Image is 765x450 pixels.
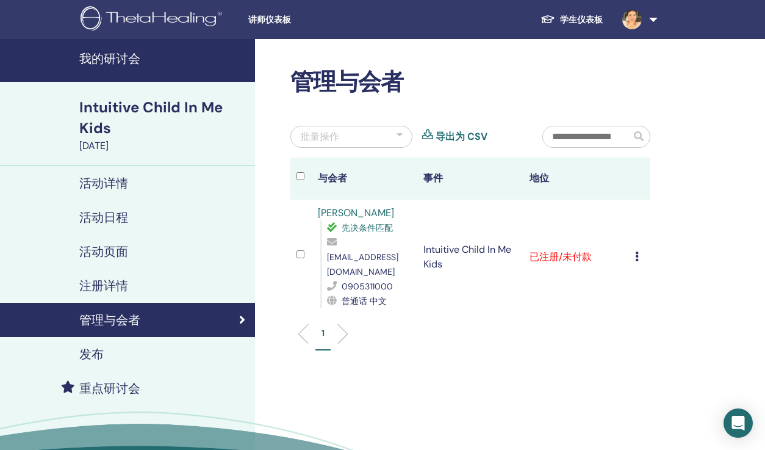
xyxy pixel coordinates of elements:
[79,278,128,293] h4: 注册详情
[541,14,555,24] img: graduation-cap-white.svg
[531,9,612,31] a: 学生仪表板
[342,281,393,292] span: 0905311000
[417,158,523,200] th: 事件
[312,158,418,200] th: 与会者
[300,129,339,144] div: 批量操作
[72,97,255,153] a: Intuitive Child In Me Kids[DATE]
[622,10,642,29] img: default.jpg
[79,176,128,191] h4: 活动详情
[724,408,753,438] div: Open Intercom Messenger
[79,210,128,225] h4: 活动日程
[79,381,140,396] h4: 重点研讨会
[79,347,104,361] h4: 发布
[79,139,248,153] div: [DATE]
[436,129,487,144] a: 导出为 CSV
[248,13,431,26] span: 讲师仪表板
[318,206,394,219] a: [PERSON_NAME]
[327,252,398,277] span: [EMAIL_ADDRESS][DOMAIN_NAME]
[290,68,650,96] h2: 管理与会者
[79,244,128,259] h4: 活动页面
[417,200,523,314] td: Intuitive Child In Me Kids
[79,97,248,139] div: Intuitive Child In Me Kids
[81,6,226,34] img: logo.png
[79,51,248,66] h4: 我的研讨会
[523,158,630,200] th: 地位
[342,296,387,307] span: 普通话 中文
[321,327,325,339] p: 1
[79,313,140,327] h4: 管理与会者
[342,222,393,233] span: 先决条件匹配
